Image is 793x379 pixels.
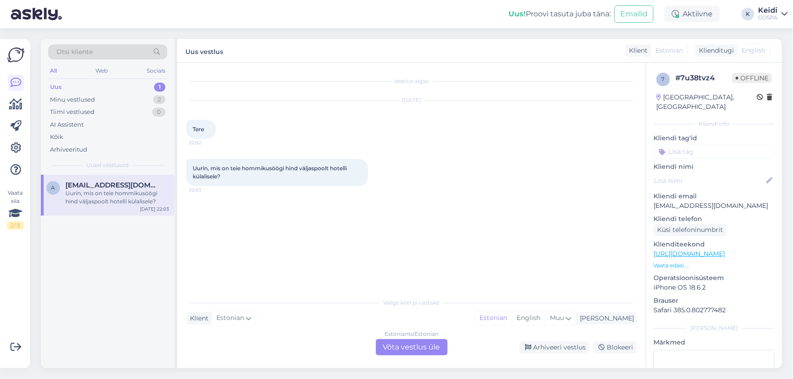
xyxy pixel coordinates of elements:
[7,46,25,64] img: Askly Logo
[653,120,775,128] div: Kliendi info
[186,299,637,307] div: Valige keel ja vastake
[732,73,772,83] span: Offline
[653,162,775,172] p: Kliendi nimi
[376,339,448,355] div: Võta vestlus üle
[653,283,775,292] p: iPhone OS 18.6.2
[189,187,223,193] span: 22:03
[576,314,634,323] div: [PERSON_NAME]
[653,133,775,143] p: Kliendi tag'id
[154,83,165,92] div: 1
[653,261,775,270] p: Vaata edasi ...
[186,96,637,104] div: [DATE]
[695,46,734,55] div: Klienditugi
[87,161,129,169] span: Uued vestlused
[742,8,754,20] div: K
[653,201,775,211] p: [EMAIL_ADDRESS][DOMAIN_NAME]
[653,224,727,236] div: Küsi telefoninumbrit
[50,108,95,117] div: Tiimi vestlused
[509,10,526,18] b: Uus!
[51,184,55,191] span: a
[653,145,775,158] input: Lisa tag
[653,240,775,249] p: Klienditeekond
[550,314,564,322] span: Muu
[664,6,720,22] div: Aktiivne
[50,83,62,92] div: Uus
[655,46,683,55] span: Estonian
[758,7,778,14] div: Keidi
[145,65,167,77] div: Socials
[512,311,545,325] div: English
[653,305,775,315] p: Safari 385.0.802777482
[65,181,160,189] span: aigijogisoo@gmail.com
[7,189,24,230] div: Vaata siia
[48,65,59,77] div: All
[140,206,169,212] div: [DATE] 22:03
[653,273,775,283] p: Operatsioonisüsteem
[56,47,93,57] span: Otsi kliente
[653,296,775,305] p: Brauser
[475,311,512,325] div: Estonian
[152,108,165,117] div: 0
[654,176,764,186] input: Lisa nimi
[193,126,204,133] span: Tere
[758,14,778,21] div: GOSPA
[656,93,757,112] div: [GEOGRAPHIC_DATA], [GEOGRAPHIC_DATA]
[50,120,84,129] div: AI Assistent
[186,77,637,85] div: Vestlus algas
[153,95,165,104] div: 2
[593,341,637,354] div: Blokeeri
[653,250,725,258] a: [URL][DOMAIN_NAME]
[185,44,223,57] label: Uus vestlus
[65,189,169,206] div: Uurin, mis on teie hommikusöögi hind väljaspoolt hotelli külalisele?
[7,221,24,230] div: 2 / 3
[189,139,223,146] span: 22:02
[50,145,87,154] div: Arhiveeritud
[662,76,665,83] span: 7
[50,133,63,142] div: Kõik
[653,338,775,347] p: Märkmed
[675,73,732,84] div: # 7u38tvz4
[614,5,653,23] button: Emailid
[94,65,110,77] div: Web
[186,314,209,323] div: Klient
[519,341,589,354] div: Arhiveeri vestlus
[509,9,611,20] div: Proovi tasuta juba täna:
[384,330,439,338] div: Estonian to Estonian
[758,7,788,21] a: KeidiGOSPA
[742,46,765,55] span: English
[216,313,244,323] span: Estonian
[653,214,775,224] p: Kliendi telefon
[625,46,648,55] div: Klient
[193,165,348,180] span: Uurin, mis on teie hommikusöögi hind väljaspoolt hotelli külalisele?
[50,95,95,104] div: Minu vestlused
[653,192,775,201] p: Kliendi email
[653,324,775,332] div: [PERSON_NAME]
